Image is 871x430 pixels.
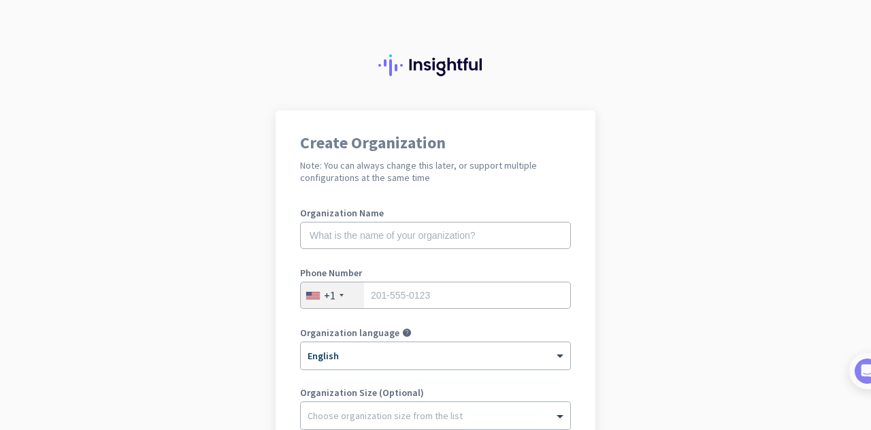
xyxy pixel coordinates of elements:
[300,135,571,151] h1: Create Organization
[300,159,571,184] h2: Note: You can always change this later, or support multiple configurations at the same time
[300,388,571,397] label: Organization Size (Optional)
[402,328,412,337] i: help
[300,208,571,218] label: Organization Name
[300,268,571,278] label: Phone Number
[300,222,571,249] input: What is the name of your organization?
[300,282,571,309] input: 201-555-0123
[300,328,399,337] label: Organization language
[324,288,335,302] div: +1
[378,54,493,76] img: Insightful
